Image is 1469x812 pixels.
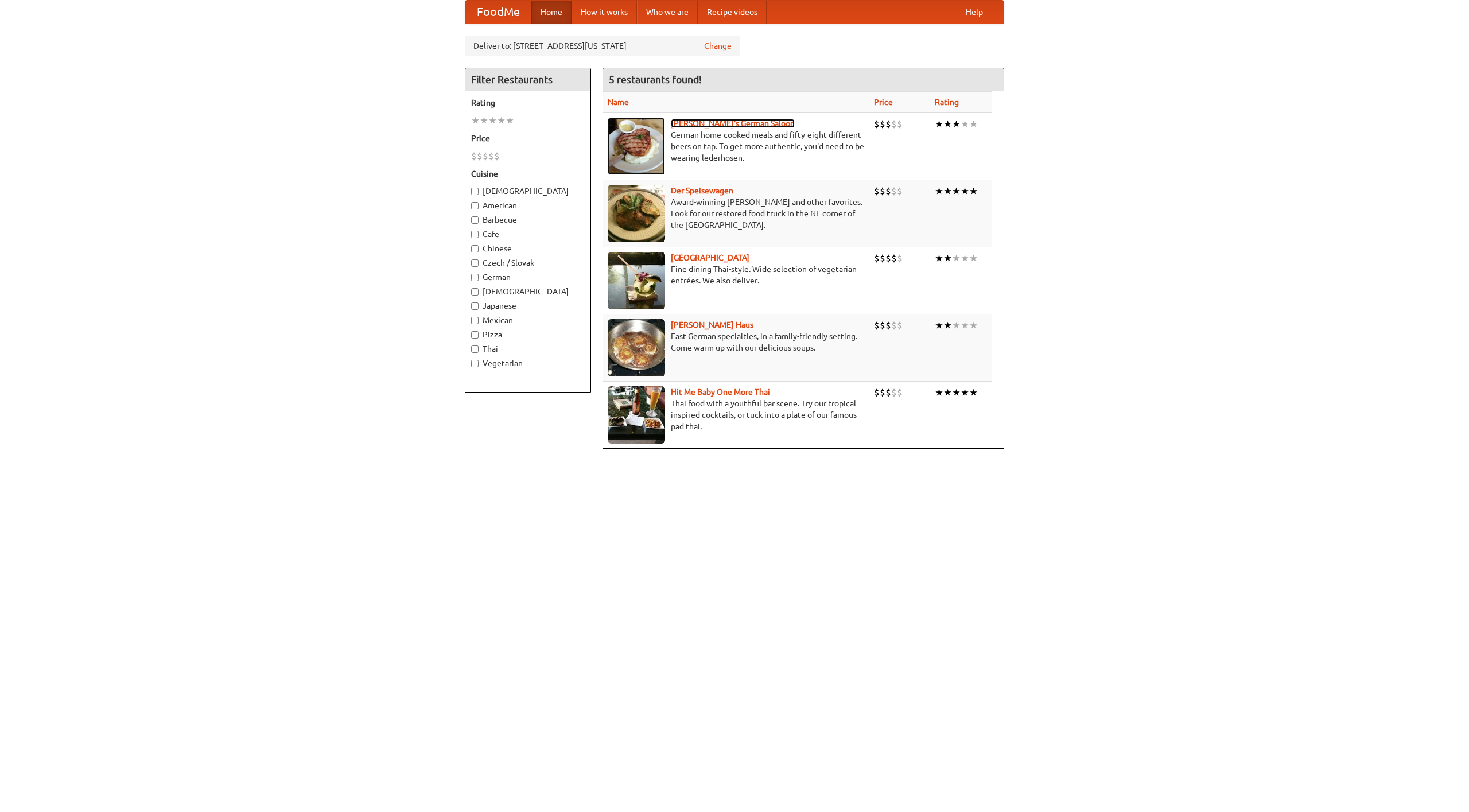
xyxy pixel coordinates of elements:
a: Name [608,98,629,107]
img: kohlhaus.jpg [608,319,665,376]
li: $ [880,386,885,399]
a: Who we are [637,1,698,24]
li: ★ [943,185,952,197]
li: ★ [969,252,978,265]
input: [DEMOGRAPHIC_DATA] [471,288,479,296]
li: ★ [952,118,961,130]
input: Barbecue [471,216,479,224]
input: Pizza [471,331,479,339]
li: ★ [935,252,943,265]
li: $ [488,150,494,162]
a: Rating [935,98,959,107]
ng-pluralize: 5 restaurants found! [609,74,702,85]
li: ★ [935,185,943,197]
li: $ [874,386,880,399]
input: Vegetarian [471,360,479,367]
li: ★ [952,252,961,265]
a: [GEOGRAPHIC_DATA] [671,253,749,262]
li: ★ [961,118,969,130]
img: babythai.jpg [608,386,665,444]
label: Chinese [471,243,585,254]
li: ★ [935,319,943,332]
a: How it works [572,1,637,24]
a: Change [704,40,732,52]
li: ★ [943,319,952,332]
li: ★ [969,185,978,197]
li: ★ [497,114,506,127]
li: $ [880,118,885,130]
li: ★ [961,386,969,399]
label: German [471,271,585,283]
li: $ [880,185,885,197]
li: $ [880,319,885,332]
input: Japanese [471,302,479,310]
li: ★ [969,386,978,399]
label: American [471,200,585,211]
a: Der Speisewagen [671,186,733,195]
li: $ [885,386,891,399]
a: Help [957,1,992,24]
input: American [471,202,479,209]
input: Thai [471,345,479,353]
li: ★ [943,118,952,130]
a: Hit Me Baby One More Thai [671,387,770,397]
input: Chinese [471,245,479,252]
li: $ [483,150,488,162]
li: $ [891,118,897,130]
img: satay.jpg [608,252,665,309]
li: $ [471,150,477,162]
li: $ [891,386,897,399]
a: [PERSON_NAME] Haus [671,320,753,329]
li: ★ [961,252,969,265]
li: $ [897,118,903,130]
label: Czech / Slovak [471,257,585,269]
img: esthers.jpg [608,118,665,175]
li: ★ [471,114,480,127]
label: [DEMOGRAPHIC_DATA] [471,185,585,197]
label: [DEMOGRAPHIC_DATA] [471,286,585,297]
h5: Rating [471,97,585,108]
li: ★ [961,185,969,197]
li: ★ [943,252,952,265]
li: ★ [935,118,943,130]
b: [PERSON_NAME]'s German Saloon [671,119,795,128]
input: Cafe [471,231,479,238]
li: ★ [943,386,952,399]
p: German home-cooked meals and fifty-eight different beers on tap. To get more authentic, you'd nee... [608,129,865,164]
img: speisewagen.jpg [608,185,665,242]
li: ★ [969,319,978,332]
li: ★ [935,386,943,399]
li: $ [477,150,483,162]
li: ★ [952,185,961,197]
li: ★ [961,319,969,332]
label: Pizza [471,329,585,340]
li: ★ [506,114,514,127]
li: $ [897,185,903,197]
h4: Filter Restaurants [465,68,590,91]
li: $ [874,252,880,265]
a: Price [874,98,893,107]
li: $ [891,319,897,332]
li: $ [897,319,903,332]
input: Czech / Slovak [471,259,479,267]
label: Mexican [471,314,585,326]
label: Thai [471,343,585,355]
p: Award-winning [PERSON_NAME] and other favorites. Look for our restored food truck in the NE corne... [608,196,865,231]
li: ★ [480,114,488,127]
li: $ [494,150,500,162]
li: $ [891,252,897,265]
label: Barbecue [471,214,585,226]
label: Vegetarian [471,358,585,369]
p: Fine dining Thai-style. Wide selection of vegetarian entrées. We also deliver. [608,263,865,286]
label: Cafe [471,228,585,240]
li: $ [891,185,897,197]
li: $ [880,252,885,265]
h5: Price [471,133,585,144]
div: Deliver to: [STREET_ADDRESS][US_STATE] [465,36,740,56]
li: ★ [952,319,961,332]
li: $ [885,252,891,265]
a: Home [531,1,572,24]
